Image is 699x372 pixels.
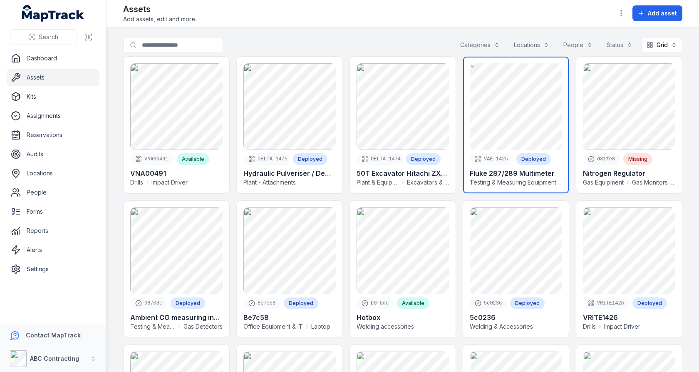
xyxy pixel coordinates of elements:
a: Dashboard [7,50,99,67]
a: Assignments [7,107,99,124]
a: Reservations [7,127,99,143]
a: Audits [7,146,99,162]
strong: Contact MapTrack [26,332,81,339]
a: Forms [7,203,99,220]
button: Grid [641,37,682,53]
button: Status [601,37,638,53]
h2: Assets [123,3,196,15]
button: People [558,37,598,53]
a: Settings [7,261,99,277]
a: People [7,184,99,201]
a: Kits [7,88,99,105]
button: Locations [508,37,555,53]
a: Assets [7,69,99,86]
button: Search [10,29,77,45]
a: Reports [7,222,99,239]
a: Locations [7,165,99,182]
a: MapTrack [22,5,84,22]
span: Add asset [648,9,677,17]
strong: ABC Contracting [30,355,79,362]
a: Alerts [7,242,99,258]
span: Search [39,33,58,41]
button: Add asset [632,5,682,21]
span: Add assets, edit and more. [123,15,196,23]
button: Categories [455,37,505,53]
